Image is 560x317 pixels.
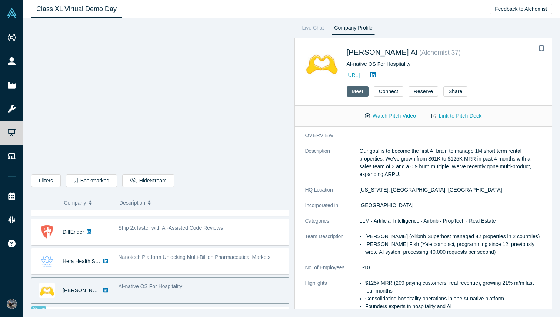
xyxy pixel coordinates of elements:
button: Description [119,195,284,210]
img: Alchemist Vault Logo [7,8,17,18]
a: Live Chat [300,23,327,35]
button: Reserve [409,86,438,97]
span: Company [64,195,86,210]
span: Description [119,195,145,210]
a: Link to Pitch Deck [424,109,489,122]
button: Connect [374,86,403,97]
li: Consolidating hospitality operations in one AI-native platform [365,295,541,303]
span: LLM · Artificial Intelligence · Airbnb · PropTech · Real Estate [360,218,496,224]
li: [PERSON_NAME] (Airbnb Superhost managed 42 properties in 2 countries) [365,233,541,240]
a: Company Profile [331,23,375,35]
span: Ship 2x faster with AI-Assisted Code Reviews [119,225,223,231]
span: Nanotech Platform Unlocking Multi-Billion Pharmaceutical Markets [119,254,271,260]
dd: 1-10 [360,264,542,272]
dd: [GEOGRAPHIC_DATA] [360,202,542,209]
span: Alumni [31,306,46,311]
a: [PERSON_NAME] AI [63,287,111,293]
button: Feedback to Alchemist [490,4,552,14]
div: AI-native OS For Hospitality [347,60,542,68]
dt: Team Description [305,233,360,264]
dt: Description [305,147,360,186]
small: ( Alchemist 37 ) [419,49,461,56]
img: Besty AI's Logo [39,283,55,298]
img: Besty AI's Logo [305,46,339,80]
dt: HQ Location [305,186,360,202]
dt: No. of Employees [305,264,360,279]
span: AI-native OS For Hospitality [119,283,183,289]
p: Our goal is to become the first AI brain to manage 1M short term rental properties. We've grown f... [360,147,542,178]
h3: overview [305,132,531,139]
li: Founders experts in hospitality and AI [365,303,541,310]
img: Hera Health Solutions's Logo [39,253,55,269]
a: Class XL Virtual Demo Day [31,0,122,18]
li: [PERSON_NAME] Fish (Yale comp sci, programming since 12, previously wrote AI system processing 40... [365,240,541,256]
dt: Incorporated in [305,202,360,217]
button: Filters [31,174,61,187]
img: DiffEnder's Logo [39,224,55,240]
button: Bookmarked [66,174,117,187]
li: $125k MRR (209 paying customers, real revenue), growing 21% m/m last four months [365,279,541,295]
button: Meet [347,86,369,97]
dd: [US_STATE], [GEOGRAPHIC_DATA], [GEOGRAPHIC_DATA] [360,186,542,194]
dt: Categories [305,217,360,233]
button: Watch Pitch Video [357,109,424,122]
iframe: Alchemist Class XL Demo Day: Vault [31,24,289,169]
img: Sam Dundas's Account [7,299,17,309]
button: Company [64,195,112,210]
button: Share [443,86,467,97]
button: HideStream [122,174,174,187]
a: [URL] [347,72,360,78]
a: [PERSON_NAME] AI [347,48,418,56]
a: DiffEnder [63,229,84,235]
a: Hera Health Solutions [63,258,113,264]
button: Bookmark [536,44,547,54]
